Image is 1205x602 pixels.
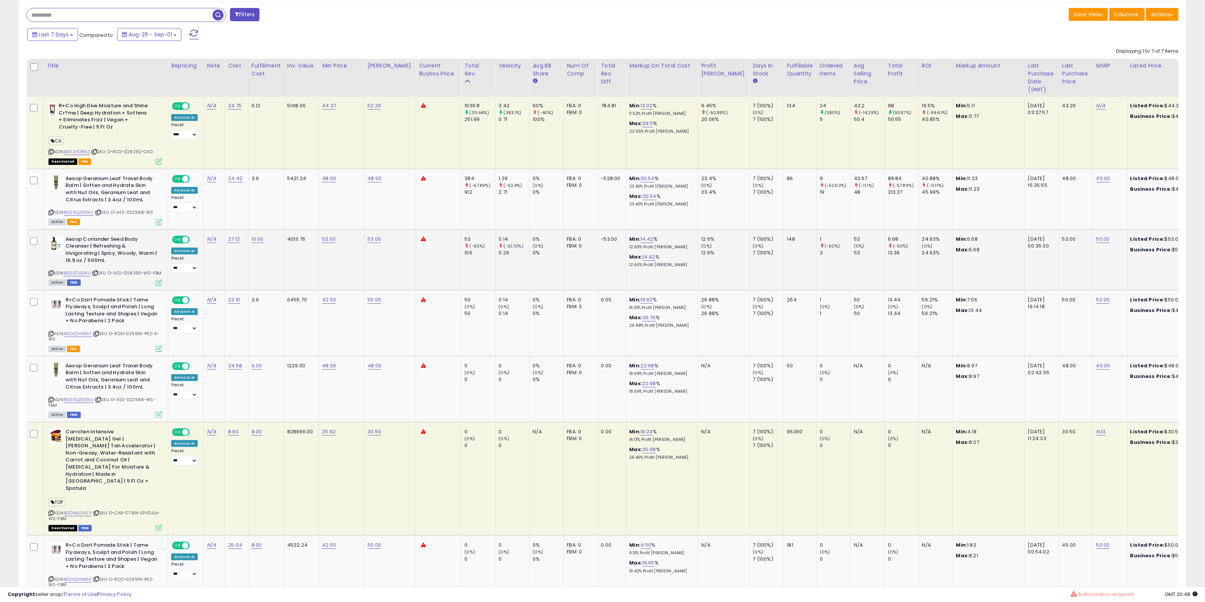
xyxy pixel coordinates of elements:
div: 5 [820,116,850,123]
span: All listings that are unavailable for purchase on Amazon for any reason other than out-of-stock [48,158,77,165]
div: 100% [533,116,563,123]
span: | SKU: D-RCO-028292-CAD [91,149,153,155]
div: [DATE] 15:35:55 [1028,175,1053,189]
div: -53.00 [601,236,620,243]
img: 41GI7F+hHhL._SL40_.jpg [48,296,64,312]
div: 1036.8 [464,102,495,109]
small: (0%) [922,243,933,249]
div: 213.37 [888,189,919,196]
a: B005TUIDAU [64,270,91,276]
div: 86 [787,175,810,182]
span: OFF [189,236,201,243]
div: 26.88% [701,296,749,303]
a: 19.65 [642,559,655,567]
div: Days In Stock [753,62,780,78]
p: 22.55% Profit [PERSON_NAME] [629,129,692,134]
div: 6.68 [888,236,919,243]
small: (0%) [701,243,712,249]
div: 98 [888,102,919,109]
div: 7 (100%) [753,296,783,303]
a: 6.00 [252,362,262,370]
div: 23.4% [701,189,749,196]
a: 30.54 [641,175,655,182]
small: (-52.63%) [825,182,846,188]
p: 12.60% Profit [PERSON_NAME] [629,245,692,250]
div: 24 [820,102,850,109]
div: 784.81 [601,102,620,109]
div: Preset: [171,256,198,273]
a: 10.00 [252,235,264,243]
div: Amazon AI [171,114,198,121]
a: B0DQ2HXK6F [64,331,92,337]
div: Total Rev. Diff. [601,62,623,86]
span: ON [173,103,182,110]
small: (-57.89%) [893,182,914,188]
a: B0DQ2HXK6F [64,576,92,583]
a: 48.00 [367,175,381,182]
div: 0% [533,175,563,182]
a: 24.75 [228,102,242,110]
div: 6455.70 [287,296,313,303]
b: Listed Price: [1130,175,1165,182]
p: 23.40% Profit [PERSON_NAME] [629,202,692,207]
div: $53.00 [1130,236,1193,243]
div: 12.6% [701,236,749,243]
a: 22.98 [642,380,656,387]
a: N/A [207,362,216,370]
div: ASIN: [48,236,162,285]
a: 14.42 [641,235,653,243]
b: Min: [629,296,641,303]
a: 19.23 [641,428,653,436]
div: Displaying 1 to 7 of 7 items [1116,48,1178,55]
div: 251.99 [464,116,495,123]
div: FBM: 0 [567,243,592,249]
div: Title [47,62,165,70]
small: (380%) [825,110,841,116]
a: B01L3YORN2 [64,149,90,155]
span: Compared to: [79,31,114,39]
div: Preset: [171,122,198,140]
div: 0.14 [499,236,529,243]
div: 7 (100%) [753,102,783,109]
b: Business Price: [1130,246,1172,253]
span: Columns [1114,11,1138,18]
a: 25.04 [228,541,242,549]
a: 40.00 [1096,362,1110,370]
small: (0%) [701,182,712,188]
div: 40.85% [922,116,953,123]
th: CSV column name: cust_attr_1_MSRP [1093,59,1127,97]
img: 413TX4+ADtL._SL40_.jpg [48,175,64,190]
div: Markup on Total Cost [629,62,695,70]
div: 148 [787,236,810,243]
div: $44.38 [1130,102,1193,109]
small: (-50%) [825,243,840,249]
small: Avg BB Share. [533,78,537,85]
b: Min: [629,102,641,109]
strong: Min: [956,102,967,109]
div: 50.55 [888,116,919,123]
div: 0% [533,189,563,196]
a: 8.00 [252,428,262,436]
a: 42.50 [322,296,336,304]
div: ROI [922,62,950,70]
span: FBA [67,219,80,225]
div: ASIN: [48,296,162,351]
a: N/A [1096,428,1105,436]
a: 30.54 [642,193,656,200]
strong: Max: [956,185,969,193]
a: N/A [207,428,216,436]
span: OFF [189,103,201,110]
button: Actions [1146,8,1178,21]
small: (311.44%) [469,110,489,116]
div: 50.4 [854,116,885,123]
div: FBA: 0 [567,175,592,182]
a: 48.00 [367,362,381,370]
p: 6.68 [956,246,1019,253]
small: (-40%) [538,110,553,116]
img: 31PLfRT9FhL._SL40_.jpg [48,102,57,118]
div: 5148.00 [287,102,313,109]
div: 48.00 [1062,175,1087,182]
div: % [629,193,692,207]
div: Markup Amount [956,62,1022,70]
strong: Max: [956,246,969,253]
